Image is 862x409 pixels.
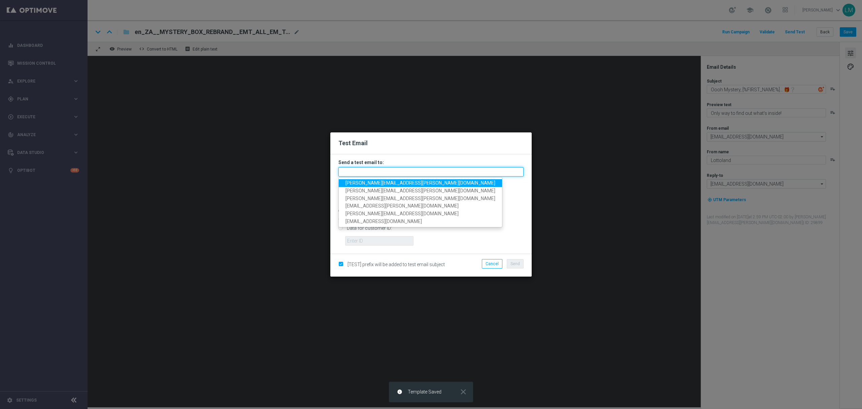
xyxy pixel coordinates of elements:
a: [EMAIL_ADDRESS][DOMAIN_NAME] [339,218,502,225]
button: close [458,389,468,395]
a: [EMAIL_ADDRESS][PERSON_NAME][DOMAIN_NAME] [339,202,502,210]
span: Template Saved [408,389,441,395]
span: Send [510,261,520,266]
span: [PERSON_NAME][EMAIL_ADDRESS][PERSON_NAME][DOMAIN_NAME] [345,195,495,201]
a: [PERSON_NAME][EMAIL_ADDRESS][PERSON_NAME][DOMAIN_NAME] [339,194,502,202]
span: [EMAIL_ADDRESS][DOMAIN_NAME] [345,219,422,224]
button: Cancel [482,259,502,269]
button: Send [507,259,524,269]
span: [PERSON_NAME][EMAIL_ADDRESS][DOMAIN_NAME] [345,211,459,216]
i: info [397,389,402,395]
a: [PERSON_NAME][EMAIL_ADDRESS][DOMAIN_NAME] [339,210,502,218]
h3: Send a test email to: [338,159,524,165]
h2: Test Email [338,139,524,147]
a: [PERSON_NAME][EMAIL_ADDRESS][PERSON_NAME][DOMAIN_NAME] [339,179,502,187]
span: [PERSON_NAME][EMAIL_ADDRESS][PERSON_NAME][DOMAIN_NAME] [345,180,495,186]
a: [PERSON_NAME][EMAIL_ADDRESS][PERSON_NAME][DOMAIN_NAME] [339,187,502,195]
i: close [459,387,468,396]
span: [EMAIL_ADDRESS][PERSON_NAME][DOMAIN_NAME] [345,203,459,209]
input: Enter ID [345,236,413,246]
span: [TEST] prefix will be added to test email subject [347,262,445,267]
span: [PERSON_NAME][EMAIL_ADDRESS][PERSON_NAME][DOMAIN_NAME] [345,188,495,193]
